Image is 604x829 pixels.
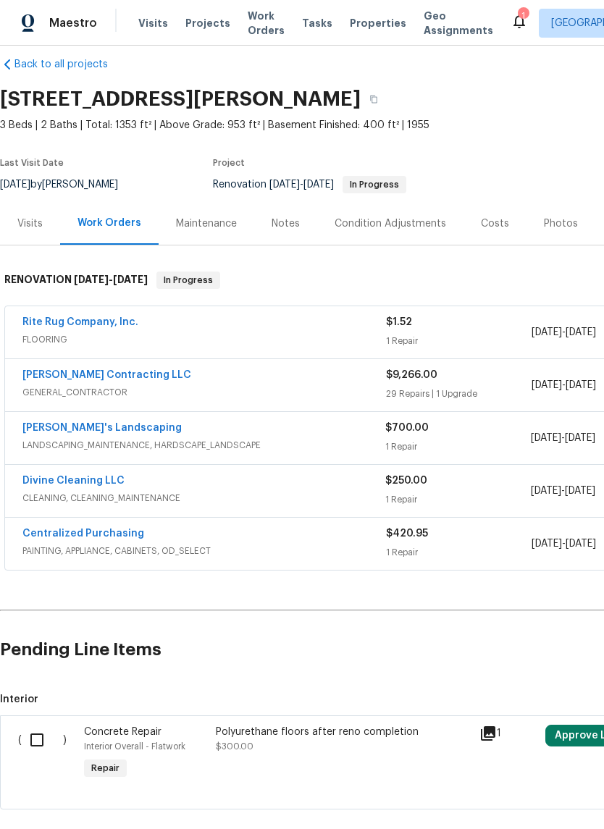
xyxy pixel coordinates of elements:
[269,180,334,190] span: -
[4,272,148,289] h6: RENOVATION
[14,720,80,787] div: ( )
[532,327,562,337] span: [DATE]
[272,216,300,231] div: Notes
[531,433,561,443] span: [DATE]
[531,484,595,498] span: -
[544,216,578,231] div: Photos
[216,742,253,751] span: $300.00
[22,423,182,433] a: [PERSON_NAME]'s Landscaping
[303,180,334,190] span: [DATE]
[22,385,386,400] span: GENERAL_CONTRACTOR
[566,327,596,337] span: [DATE]
[386,545,532,560] div: 1 Repair
[22,438,385,453] span: LANDSCAPING_MAINTENANCE, HARDSCAPE_LANDSCAPE
[22,491,385,505] span: CLEANING, CLEANING_MAINTENANCE
[22,544,386,558] span: PAINTING, APPLIANCE, CABINETS, OD_SELECT
[424,9,493,38] span: Geo Assignments
[216,725,471,739] div: Polyurethane floors after reno completion
[479,725,537,742] div: 1
[532,378,596,392] span: -
[17,216,43,231] div: Visits
[22,529,144,539] a: Centralized Purchasing
[335,216,446,231] div: Condition Adjustments
[531,431,595,445] span: -
[386,334,532,348] div: 1 Repair
[566,539,596,549] span: [DATE]
[565,433,595,443] span: [DATE]
[385,492,530,507] div: 1 Repair
[532,539,562,549] span: [DATE]
[386,370,437,380] span: $9,266.00
[350,16,406,30] span: Properties
[84,727,162,737] span: Concrete Repair
[532,536,596,551] span: -
[77,216,141,230] div: Work Orders
[385,423,429,433] span: $700.00
[85,761,125,775] span: Repair
[531,486,561,496] span: [DATE]
[74,274,109,285] span: [DATE]
[386,387,532,401] div: 29 Repairs | 1 Upgrade
[361,86,387,112] button: Copy Address
[138,16,168,30] span: Visits
[49,16,97,30] span: Maestro
[22,476,125,486] a: Divine Cleaning LLC
[176,216,237,231] div: Maintenance
[158,273,219,287] span: In Progress
[532,325,596,340] span: -
[518,9,528,23] div: 1
[248,9,285,38] span: Work Orders
[74,274,148,285] span: -
[532,380,562,390] span: [DATE]
[344,180,405,189] span: In Progress
[269,180,300,190] span: [DATE]
[213,159,245,167] span: Project
[113,274,148,285] span: [DATE]
[386,317,412,327] span: $1.52
[565,486,595,496] span: [DATE]
[302,18,332,28] span: Tasks
[386,529,428,539] span: $420.95
[22,370,191,380] a: [PERSON_NAME] Contracting LLC
[84,742,185,751] span: Interior Overall - Flatwork
[22,317,138,327] a: Rite Rug Company, Inc.
[22,332,386,347] span: FLOORING
[185,16,230,30] span: Projects
[385,439,530,454] div: 1 Repair
[213,180,406,190] span: Renovation
[566,380,596,390] span: [DATE]
[385,476,427,486] span: $250.00
[481,216,509,231] div: Costs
